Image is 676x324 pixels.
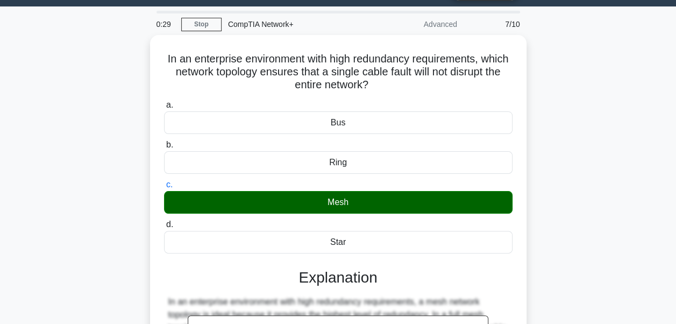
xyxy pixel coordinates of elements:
span: b. [166,140,173,149]
div: Star [164,231,513,253]
span: a. [166,100,173,109]
div: Mesh [164,191,513,214]
div: CompTIA Network+ [222,13,369,35]
div: Ring [164,151,513,174]
h5: In an enterprise environment with high redundancy requirements, which network topology ensures th... [163,52,514,92]
div: Advanced [369,13,464,35]
div: 7/10 [464,13,526,35]
span: c. [166,180,173,189]
div: 0:29 [150,13,181,35]
h3: Explanation [170,269,506,287]
div: Bus [164,111,513,134]
span: d. [166,220,173,229]
a: Stop [181,18,222,31]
